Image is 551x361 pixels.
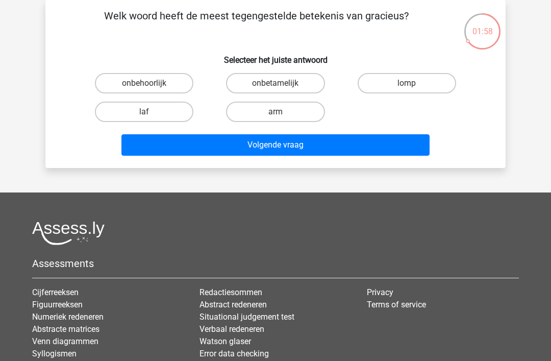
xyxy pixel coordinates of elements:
[199,324,264,334] a: Verbaal redeneren
[358,73,456,93] label: lomp
[463,12,502,38] div: 01:58
[199,336,251,346] a: Watson glaser
[32,300,83,309] a: Figuurreeksen
[199,287,262,297] a: Redactiesommen
[367,287,393,297] a: Privacy
[32,349,77,358] a: Syllogismen
[199,349,269,358] a: Error data checking
[32,221,105,245] img: Assessly logo
[226,73,324,93] label: onbetamelijk
[62,47,489,65] h6: Selecteer het juiste antwoord
[199,312,294,322] a: Situational judgement test
[32,324,99,334] a: Abstracte matrices
[32,287,79,297] a: Cijferreeksen
[367,300,426,309] a: Terms of service
[95,102,193,122] label: laf
[95,73,193,93] label: onbehoorlijk
[121,134,430,156] button: Volgende vraag
[226,102,324,122] label: arm
[199,300,267,309] a: Abstract redeneren
[32,336,98,346] a: Venn diagrammen
[62,8,451,39] p: Welk woord heeft de meest tegengestelde betekenis van gracieus?
[32,312,104,322] a: Numeriek redeneren
[32,257,519,270] h5: Assessments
